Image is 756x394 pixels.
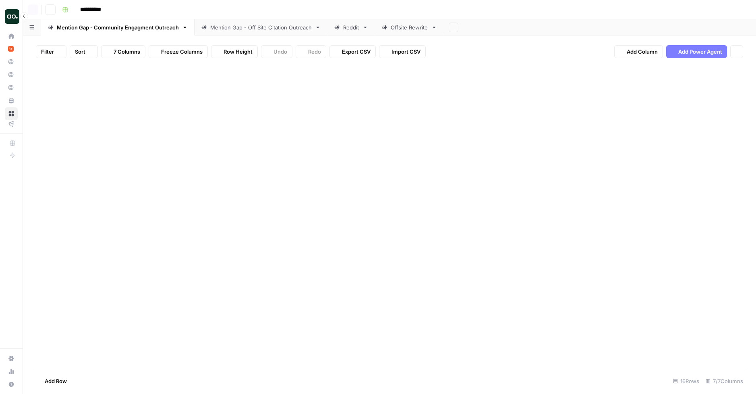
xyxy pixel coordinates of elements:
button: Freeze Columns [149,45,208,58]
img: vi2t3f78ykj3o7zxmpdx6ktc445p [8,46,14,52]
button: Export CSV [329,45,376,58]
a: Usage [5,365,18,378]
button: Sort [70,45,98,58]
a: Settings [5,352,18,365]
span: Freeze Columns [161,48,203,56]
button: Redo [296,45,326,58]
div: Mention Gap - Off Site Citation Outreach [210,23,312,31]
div: Reddit [343,23,359,31]
a: Offsite Rewrite [375,19,444,35]
button: 7 Columns [101,45,145,58]
img: Dillon Test Logo [5,9,19,24]
span: Filter [41,48,54,56]
div: Offsite Rewrite [391,23,428,31]
a: Home [5,30,18,43]
span: 7 Columns [114,48,140,56]
span: Export CSV [342,48,371,56]
button: Help + Support [5,378,18,391]
button: Import CSV [379,45,426,58]
span: Row Height [224,48,253,56]
span: Add Column [627,48,658,56]
span: Undo [273,48,287,56]
span: Add Power Agent [678,48,722,56]
button: Filter [36,45,66,58]
button: Add Column [614,45,663,58]
a: Mention Gap - Community Engagment Outreach [41,19,195,35]
span: Redo [308,48,321,56]
span: Sort [75,48,85,56]
a: Reddit [327,19,375,35]
button: Undo [261,45,292,58]
button: Row Height [211,45,258,58]
a: Flightpath [5,118,18,131]
div: 7/7 Columns [702,375,746,388]
a: Your Data [5,94,18,107]
div: 16 Rows [670,375,702,388]
a: Mention Gap - Off Site Citation Outreach [195,19,327,35]
span: Add Row [45,377,67,385]
button: Add Row [33,375,72,388]
button: Add Power Agent [666,45,727,58]
button: Workspace: Dillon Test [5,6,18,27]
div: Mention Gap - Community Engagment Outreach [57,23,179,31]
a: Browse [5,107,18,120]
span: Import CSV [391,48,420,56]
